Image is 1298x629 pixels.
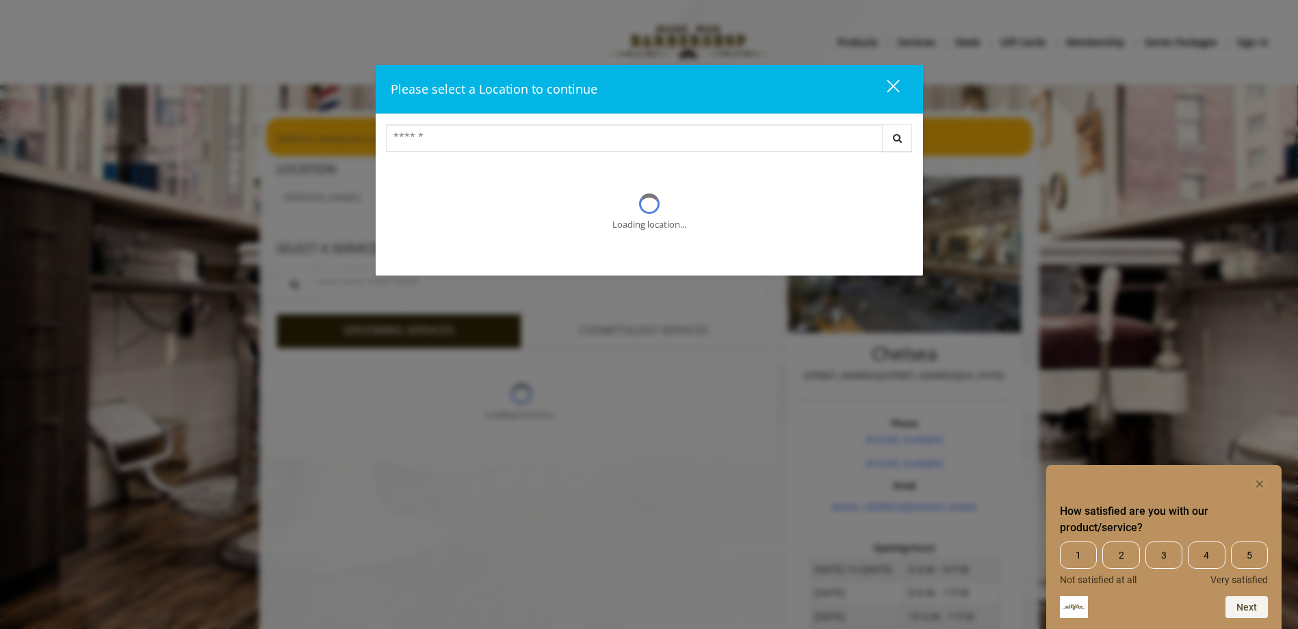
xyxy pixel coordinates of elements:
div: How satisfied are you with our product/service? Select an option from 1 to 5, with 1 being Not sa... [1060,541,1268,585]
div: How satisfied are you with our product/service? Select an option from 1 to 5, with 1 being Not sa... [1060,476,1268,618]
input: Search Center [386,124,883,152]
div: Loading location... [612,217,686,232]
span: 4 [1188,541,1225,569]
button: Hide survey [1251,476,1268,492]
span: Very satisfied [1210,574,1268,585]
span: 2 [1102,541,1139,569]
span: 1 [1060,541,1097,569]
h2: How satisfied are you with our product/service? Select an option from 1 to 5, with 1 being Not sa... [1060,503,1268,536]
div: close dialog [871,79,898,99]
span: 5 [1231,541,1268,569]
button: Next question [1225,596,1268,618]
span: Please select a Location to continue [391,81,597,97]
span: Not satisfied at all [1060,574,1137,585]
div: Center Select [386,124,913,159]
button: close dialog [861,75,908,103]
i: Search button [890,133,905,143]
span: 3 [1145,541,1182,569]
